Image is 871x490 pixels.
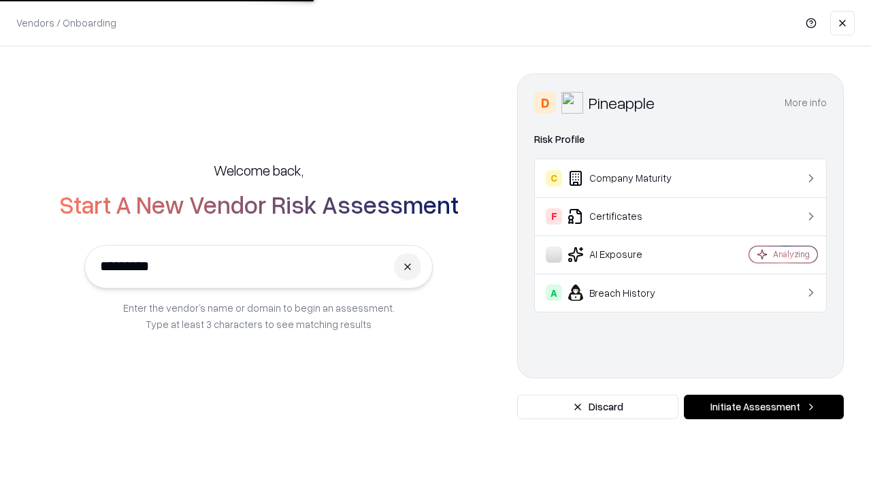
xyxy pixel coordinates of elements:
[546,170,562,186] div: C
[546,284,562,301] div: A
[546,170,708,186] div: Company Maturity
[684,395,844,419] button: Initiate Assessment
[773,248,810,260] div: Analyzing
[16,16,116,30] p: Vendors / Onboarding
[546,284,708,301] div: Breach History
[59,191,459,218] h2: Start A New Vendor Risk Assessment
[214,161,303,180] h5: Welcome back,
[517,395,678,419] button: Discard
[546,208,562,225] div: F
[123,299,395,332] p: Enter the vendor’s name or domain to begin an assessment. Type at least 3 characters to see match...
[785,91,827,115] button: More info
[546,246,708,263] div: AI Exposure
[546,208,708,225] div: Certificates
[534,131,827,148] div: Risk Profile
[589,92,655,114] div: Pineapple
[534,92,556,114] div: D
[561,92,583,114] img: Pineapple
